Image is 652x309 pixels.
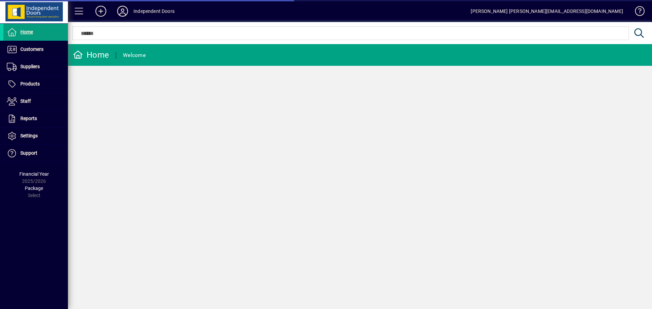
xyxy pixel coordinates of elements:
[90,5,112,17] button: Add
[20,46,43,52] span: Customers
[73,50,109,60] div: Home
[630,1,644,23] a: Knowledge Base
[20,98,31,104] span: Staff
[3,145,68,162] a: Support
[19,171,49,177] span: Financial Year
[20,81,40,86] span: Products
[3,41,68,58] a: Customers
[20,150,37,156] span: Support
[112,5,133,17] button: Profile
[20,116,37,121] span: Reports
[20,64,40,69] span: Suppliers
[123,50,146,61] div: Welcome
[471,6,623,17] div: [PERSON_NAME] [PERSON_NAME][EMAIL_ADDRESS][DOMAIN_NAME]
[3,128,68,144] a: Settings
[3,110,68,127] a: Reports
[20,29,33,35] span: Home
[25,186,43,191] span: Package
[3,76,68,93] a: Products
[133,6,175,17] div: Independent Doors
[20,133,38,138] span: Settings
[3,93,68,110] a: Staff
[3,58,68,75] a: Suppliers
